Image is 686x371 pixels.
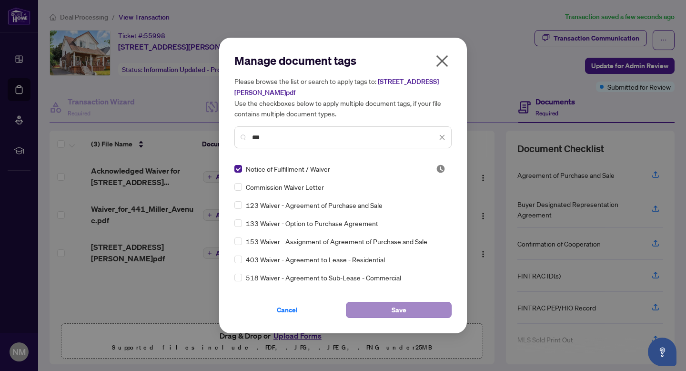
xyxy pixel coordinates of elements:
[246,272,401,283] span: 518 Waiver - Agreement to Sub-Lease - Commercial
[234,53,452,68] h2: Manage document tags
[439,134,445,141] span: close
[246,254,385,265] span: 403 Waiver - Agreement to Lease - Residential
[392,302,406,318] span: Save
[246,164,330,174] span: Notice of Fulfillment / Waiver
[434,53,450,69] span: close
[346,302,452,318] button: Save
[246,200,383,210] span: 123 Waiver - Agreement of Purchase and Sale
[436,164,445,174] img: status
[246,236,427,247] span: 153 Waiver - Assignment of Agreement of Purchase and Sale
[277,302,298,318] span: Cancel
[246,182,324,192] span: Commission Waiver Letter
[234,302,340,318] button: Cancel
[648,338,676,366] button: Open asap
[246,218,378,228] span: 133 Waiver - Option to Purchase Agreement
[436,164,445,174] span: Pending Review
[234,76,452,119] h5: Please browse the list or search to apply tags to: Use the checkboxes below to apply multiple doc...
